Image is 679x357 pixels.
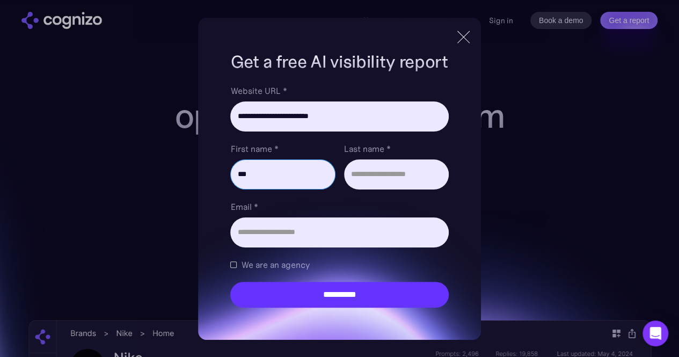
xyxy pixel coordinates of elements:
[241,258,309,271] span: We are an agency
[230,200,448,213] label: Email *
[643,320,668,346] div: Open Intercom Messenger
[230,142,335,155] label: First name *
[230,84,448,97] label: Website URL *
[230,84,448,308] form: Brand Report Form
[230,50,448,74] h1: Get a free AI visibility report
[344,142,449,155] label: Last name *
